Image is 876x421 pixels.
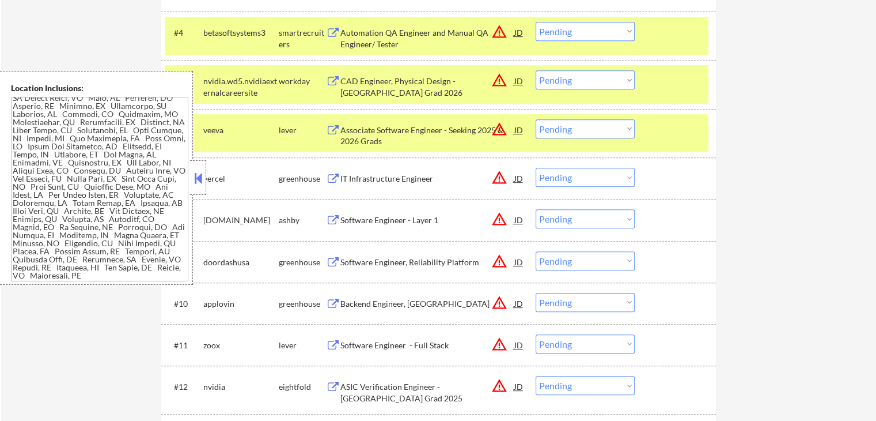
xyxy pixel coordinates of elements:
[491,24,507,40] button: warning_amber
[279,298,326,310] div: greenhouse
[491,121,507,137] button: warning_amber
[340,76,514,98] div: CAD Engineer, Physical Design - [GEOGRAPHIC_DATA] Grad 2026
[340,298,514,310] div: Backend Engineer, [GEOGRAPHIC_DATA]
[279,340,326,351] div: lever
[340,215,514,226] div: Software Engineer - Layer 1
[11,82,188,94] div: Location Inclusions:
[491,72,507,88] button: warning_amber
[279,27,326,50] div: smartrecruiters
[279,173,326,185] div: greenhouse
[203,298,279,310] div: applovin
[279,76,326,87] div: workday
[491,295,507,311] button: warning_amber
[340,125,514,147] div: Associate Software Engineer - Seeking 2025 & 2026 Grads
[340,257,514,268] div: Software Engineer, Reliability Platform
[203,27,279,39] div: betasoftsystems3
[279,215,326,226] div: ashby
[491,378,507,394] button: warning_amber
[513,334,525,355] div: JD
[174,340,194,351] div: #11
[174,27,194,39] div: #4
[513,376,525,397] div: JD
[513,168,525,189] div: JD
[340,381,514,404] div: ASIC Verification Engineer - [GEOGRAPHIC_DATA] Grad 2025
[513,251,525,272] div: JD
[174,381,194,393] div: #12
[174,298,194,310] div: #10
[491,253,507,269] button: warning_amber
[279,125,326,136] div: lever
[203,76,279,98] div: nvidia.wd5.nvidiaexternalcareersite
[491,336,507,352] button: warning_amber
[491,170,507,186] button: warning_amber
[203,381,279,393] div: nvidia
[203,173,279,185] div: vercel
[340,173,514,185] div: IT Infrastructure Engineer
[203,215,279,226] div: [DOMAIN_NAME]
[203,257,279,268] div: doordashusa
[340,27,514,50] div: Automation QA Engineer and Manual QA Engineer/ Tester
[513,119,525,140] div: JD
[279,381,326,393] div: eightfold
[203,125,279,136] div: veeva
[279,257,326,268] div: greenhouse
[513,70,525,91] div: JD
[340,340,514,351] div: Software Engineer - Full Stack
[491,211,507,227] button: warning_amber
[513,209,525,230] div: JD
[203,340,279,351] div: zoox
[513,293,525,314] div: JD
[513,22,525,43] div: JD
